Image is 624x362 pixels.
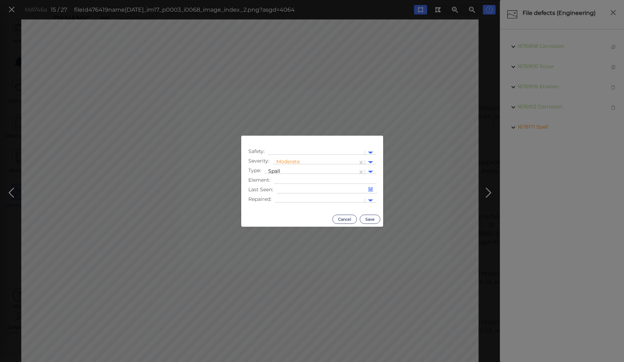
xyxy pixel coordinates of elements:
[268,168,280,174] span: Spall
[332,215,357,224] button: Cancel
[248,186,273,193] span: Last Seen :
[248,196,271,203] span: Repaired :
[594,330,619,357] iframe: Chat
[248,167,261,174] span: Type :
[276,158,300,165] span: Moderate
[248,157,269,165] span: Severity :
[360,215,380,224] button: Save
[248,148,265,155] span: Safety :
[248,176,270,184] span: Element :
